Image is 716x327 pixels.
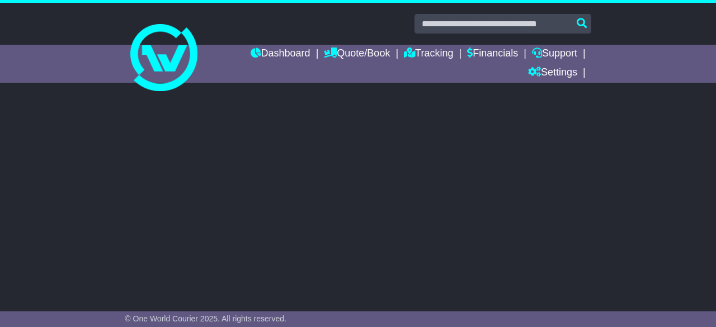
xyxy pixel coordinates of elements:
a: Financials [467,45,518,64]
a: Settings [528,64,577,83]
span: © One World Courier 2025. All rights reserved. [125,314,286,323]
a: Tracking [404,45,453,64]
a: Support [532,45,577,64]
a: Quote/Book [324,45,390,64]
a: Dashboard [251,45,310,64]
